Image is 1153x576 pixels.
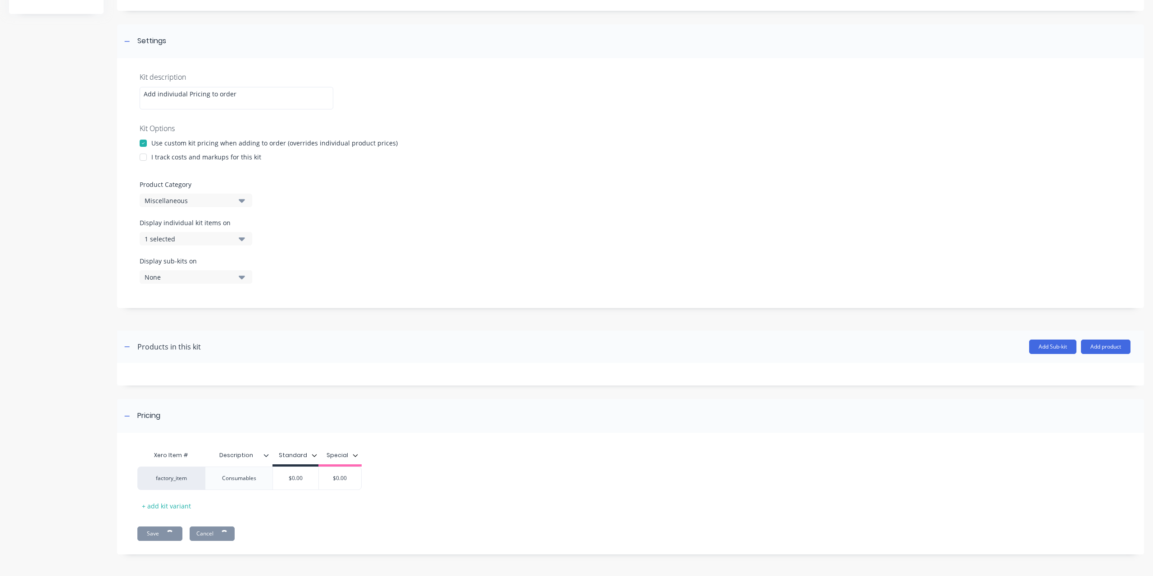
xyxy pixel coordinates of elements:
div: Kit description [140,72,1121,82]
div: Description [205,446,272,464]
button: Standard [274,449,322,462]
button: Add Sub-kit [1029,340,1076,354]
div: None [145,272,232,282]
div: Add indiviudal Pricing to order [140,87,333,109]
div: Consumables [215,472,263,484]
div: + add kit variant [137,499,195,513]
label: Display sub-kits on [140,256,252,266]
button: Special [322,449,363,462]
div: Products in this kit [137,341,201,352]
div: Use custom kit pricing when adding to order (overrides individual product prices) [151,138,398,148]
div: Settings [137,36,166,47]
button: Save [137,526,182,541]
div: Special [327,451,348,459]
div: factory_item [147,474,196,482]
div: Kit Options [140,123,1121,134]
div: Miscellaneous [145,196,232,205]
div: Description [205,444,267,467]
button: Cancel [190,526,235,541]
button: 1 selected [140,232,252,245]
label: Product Category [140,180,1121,189]
button: Add product [1081,340,1130,354]
label: Display individual kit items on [140,218,252,227]
div: 1 selected [145,234,232,244]
div: factory_itemConsumables$0.00$0.00 [137,467,362,490]
div: Standard [279,451,307,459]
div: $0.00 [273,467,318,490]
button: Miscellaneous [140,194,252,207]
div: I track costs and markups for this kit [151,152,261,162]
div: Xero Item # [137,446,205,464]
div: Pricing [137,410,160,422]
div: $0.00 [318,467,363,490]
button: None [140,270,252,284]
